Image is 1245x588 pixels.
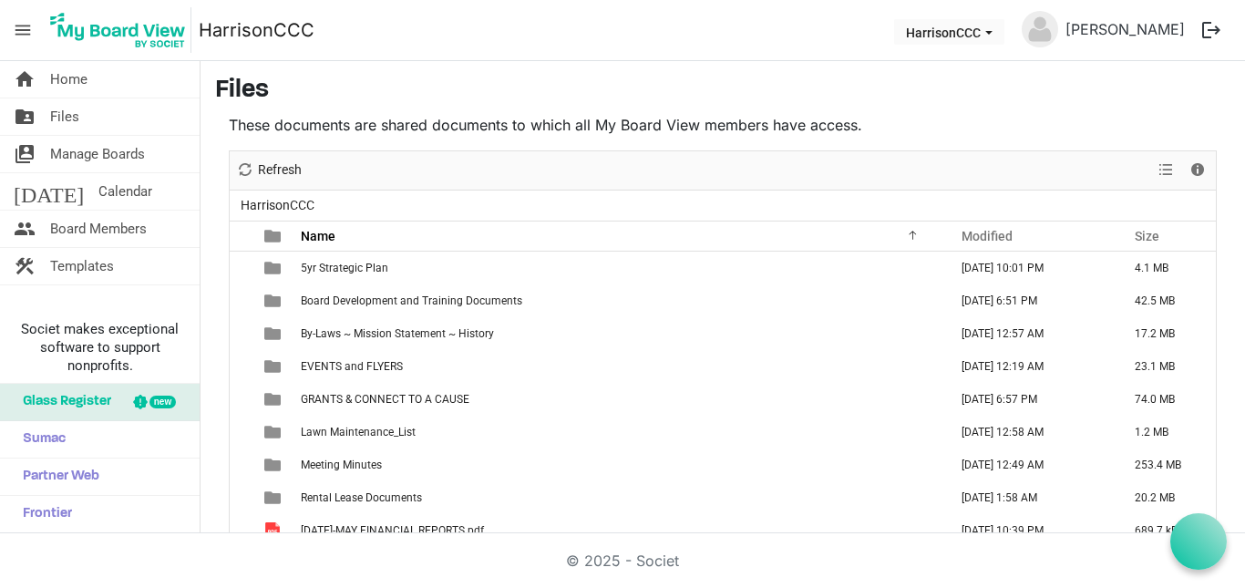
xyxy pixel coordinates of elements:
td: May 27, 2025 12:58 AM column header Modified [942,416,1116,449]
span: Lawn Maintenance_List [301,426,416,438]
span: GRANTS & CONNECT TO A CAUSE [301,393,469,406]
span: [DATE] [14,173,84,210]
td: June 02, 2025 10:01 PM column header Modified [942,252,1116,284]
span: [DATE]-MAY FINANCIAL REPORTS.pdf [301,524,484,537]
td: September 10, 2025 12:19 AM column header Modified [942,350,1116,383]
div: Details [1182,151,1213,190]
button: logout [1192,11,1230,49]
span: Sumac [14,421,66,458]
td: checkbox [230,481,253,514]
span: Board Development and Training Documents [301,294,522,307]
td: September 15, 2025 12:49 AM column header Modified [942,449,1116,481]
span: construction [14,248,36,284]
td: is template cell column header type [253,350,295,383]
span: Calendar [98,173,152,210]
span: Partner Web [14,459,99,495]
span: Manage Boards [50,136,145,172]
td: is template cell column header type [253,514,295,547]
span: Home [50,61,87,98]
td: September 07, 2025 6:57 PM column header Modified [942,383,1116,416]
td: is template cell column header type [253,284,295,317]
span: Board Members [50,211,147,247]
span: Frontier [14,496,72,532]
td: July 17, 2025 1:58 AM column header Modified [942,481,1116,514]
td: checkbox [230,514,253,547]
td: September 07, 2025 6:51 PM column header Modified [942,284,1116,317]
td: checkbox [230,383,253,416]
span: Meeting Minutes [301,459,382,471]
span: Size [1135,229,1159,243]
span: EVENTS and FLYERS [301,360,403,373]
span: Rental Lease Documents [301,491,422,504]
td: By-Laws ~ Mission Statement ~ History is template cell column header Name [295,317,942,350]
span: menu [5,13,40,47]
td: Meeting Minutes is template cell column header Name [295,449,942,481]
td: 17.2 MB is template cell column header Size [1116,317,1216,350]
button: View dropdownbutton [1155,159,1177,181]
td: checkbox [230,252,253,284]
div: new [149,396,176,408]
span: folder_shared [14,98,36,135]
button: HarrisonCCC dropdownbutton [894,19,1004,45]
td: 689.7 kB is template cell column header Size [1116,514,1216,547]
td: is template cell column header type [253,449,295,481]
a: My Board View Logo [45,7,199,53]
td: 5yr Strategic Plan is template cell column header Name [295,252,942,284]
img: no-profile-picture.svg [1022,11,1058,47]
p: These documents are shared documents to which all My Board View members have access. [229,114,1217,136]
td: 253.4 MB is template cell column header Size [1116,449,1216,481]
a: © 2025 - Societ [566,552,679,570]
img: My Board View Logo [45,7,191,53]
div: Refresh [230,151,308,190]
span: Modified [962,229,1013,243]
span: Societ makes exceptional software to support nonprofits. [8,320,191,375]
td: checkbox [230,416,253,449]
a: [PERSON_NAME] [1058,11,1192,47]
td: is template cell column header type [253,416,295,449]
a: HarrisonCCC [199,12,314,48]
td: 74.0 MB is template cell column header Size [1116,383,1216,416]
span: Refresh [256,159,304,181]
span: Files [50,98,79,135]
div: View [1151,151,1182,190]
span: switch_account [14,136,36,172]
td: EVENTS and FLYERS is template cell column header Name [295,350,942,383]
td: checkbox [230,284,253,317]
td: Lawn Maintenance_List is template cell column header Name [295,416,942,449]
td: Rental Lease Documents is template cell column header Name [295,481,942,514]
td: 23.1 MB is template cell column header Size [1116,350,1216,383]
td: 20.2 MB is template cell column header Size [1116,481,1216,514]
td: July 08, 2025 10:39 PM column header Modified [942,514,1116,547]
td: 1.2 MB is template cell column header Size [1116,416,1216,449]
span: Glass Register [14,384,111,420]
h3: Files [215,76,1230,107]
td: 2025 JAN-MAY FINANCIAL REPORTS.pdf is template cell column header Name [295,514,942,547]
td: is template cell column header type [253,481,295,514]
td: May 27, 2025 12:57 AM column header Modified [942,317,1116,350]
button: Refresh [233,159,305,181]
td: Board Development and Training Documents is template cell column header Name [295,284,942,317]
td: 42.5 MB is template cell column header Size [1116,284,1216,317]
span: Name [301,229,335,243]
td: 4.1 MB is template cell column header Size [1116,252,1216,284]
td: is template cell column header type [253,317,295,350]
span: people [14,211,36,247]
button: Details [1186,159,1210,181]
td: GRANTS & CONNECT TO A CAUSE is template cell column header Name [295,383,942,416]
span: By-Laws ~ Mission Statement ~ History [301,327,494,340]
span: 5yr Strategic Plan [301,262,388,274]
td: is template cell column header type [253,252,295,284]
span: HarrisonCCC [237,194,318,217]
span: Templates [50,248,114,284]
td: checkbox [230,350,253,383]
td: is template cell column header type [253,383,295,416]
td: checkbox [230,317,253,350]
td: checkbox [230,449,253,481]
span: home [14,61,36,98]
